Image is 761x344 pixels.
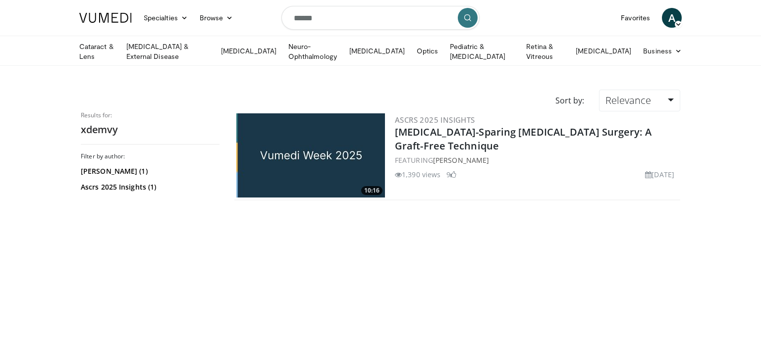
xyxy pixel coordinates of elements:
[645,169,674,180] li: [DATE]
[236,113,385,197] img: e2db3364-8554-489a-9e60-297bee4c90d2.jpg.300x170_q85_crop-smart_upscale.jpg
[395,169,440,180] li: 1,390 views
[637,41,688,61] a: Business
[81,123,219,136] h2: xdemvy
[615,8,656,28] a: Favorites
[343,41,411,61] a: [MEDICAL_DATA]
[395,155,678,165] div: FEATURING
[446,169,456,180] li: 9
[433,155,489,165] a: [PERSON_NAME]
[73,42,120,61] a: Cataract & Lens
[81,152,219,160] h3: Filter by author:
[81,166,217,176] a: [PERSON_NAME] (1)
[444,42,520,61] a: Pediatric & [MEDICAL_DATA]
[215,41,282,61] a: [MEDICAL_DATA]
[395,125,652,152] a: [MEDICAL_DATA]-Sparing [MEDICAL_DATA] Surgery: A Graft-Free Technique
[548,90,592,111] div: Sort by:
[282,42,343,61] a: Neuro-Ophthalmology
[120,42,215,61] a: [MEDICAL_DATA] & External Disease
[520,42,570,61] a: Retina & Vitreous
[361,186,382,195] span: 10:16
[605,94,651,107] span: Relevance
[81,182,217,192] a: Ascrs 2025 Insights (1)
[411,41,444,61] a: Optics
[395,115,475,125] a: ASCRS 2025 Insights
[570,41,637,61] a: [MEDICAL_DATA]
[236,113,385,197] a: 10:16
[281,6,480,30] input: Search topics, interventions
[599,90,680,111] a: Relevance
[81,111,219,119] p: Results for:
[79,13,132,23] img: VuMedi Logo
[138,8,194,28] a: Specialties
[662,8,682,28] a: A
[194,8,239,28] a: Browse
